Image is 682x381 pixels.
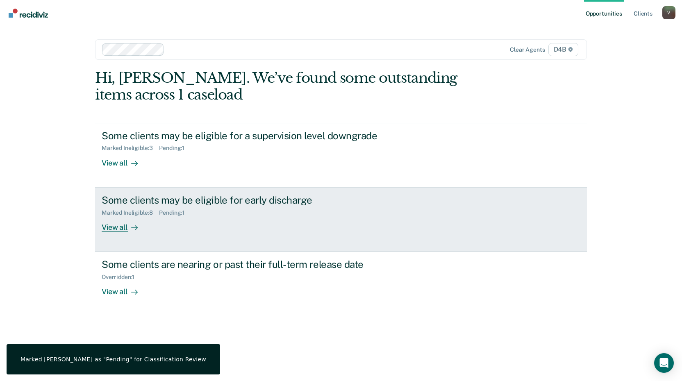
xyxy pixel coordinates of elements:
div: Marked [PERSON_NAME] as "Pending" for Classification Review [20,356,206,363]
div: Hi, [PERSON_NAME]. We’ve found some outstanding items across 1 caseload [95,70,489,103]
img: Recidiviz [9,9,48,18]
a: Some clients are nearing or past their full-term release dateOverridden:1View all [95,252,587,316]
div: View all [102,281,148,297]
button: Profile dropdown button [662,6,675,19]
span: D4B [548,43,578,56]
div: Marked Ineligible : 3 [102,145,159,152]
div: Open Intercom Messenger [654,353,674,373]
div: Some clients may be eligible for a supervision level downgrade [102,130,389,142]
div: Pending : 1 [159,209,191,216]
div: V [662,6,675,19]
a: Some clients may be eligible for early dischargeMarked Ineligible:8Pending:1View all [95,188,587,252]
div: Some clients are nearing or past their full-term release date [102,259,389,270]
div: View all [102,216,148,232]
div: View all [102,152,148,168]
div: Pending : 1 [159,145,191,152]
div: Some clients may be eligible for early discharge [102,194,389,206]
div: Overridden : 1 [102,274,141,281]
div: Clear agents [510,46,545,53]
div: Marked Ineligible : 8 [102,209,159,216]
a: Some clients may be eligible for a supervision level downgradeMarked Ineligible:3Pending:1View all [95,123,587,188]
